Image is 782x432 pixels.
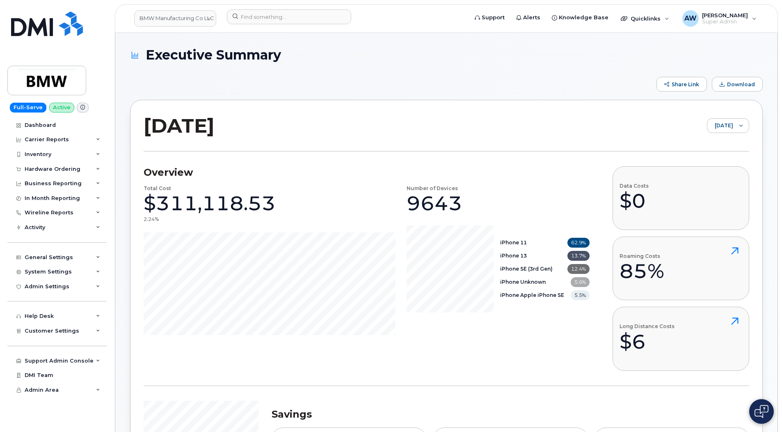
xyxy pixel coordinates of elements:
span: 5.5% [571,290,590,300]
div: $311,118.53 [144,191,276,216]
div: 2.24% [144,216,159,223]
div: $0 [620,188,649,213]
button: Roaming Costs85% [613,237,749,300]
span: July 2025 [707,119,733,133]
h3: Overview [144,166,590,179]
h4: Long Distance Costs [620,324,675,329]
h3: Savings [272,408,749,421]
span: Executive Summary [146,48,281,62]
b: iPhone 13 [500,253,527,259]
span: 13.7% [567,251,590,261]
span: Share Link [672,81,699,87]
b: iPhone 11 [500,239,527,246]
h4: Roaming Costs [620,253,664,259]
h4: Number of Devices [407,186,458,191]
button: Share Link [656,77,707,92]
span: 12.4% [567,264,590,274]
div: 9643 [407,191,462,216]
span: 5.6% [571,277,590,287]
b: iPhone Unknown [500,279,546,285]
b: iPhone SE (3rd Gen) [500,266,553,272]
b: iPhone Apple iPhone SE [500,292,564,298]
span: 62.9% [567,238,590,248]
h2: [DATE] [144,113,215,138]
span: Download [727,81,755,87]
h4: Data Costs [620,183,649,188]
img: Open chat [755,405,768,418]
button: Download [712,77,763,92]
h4: Total Cost [144,186,171,191]
div: $6 [620,329,675,354]
button: Long Distance Costs$6 [613,307,749,370]
div: 85% [620,259,664,283]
